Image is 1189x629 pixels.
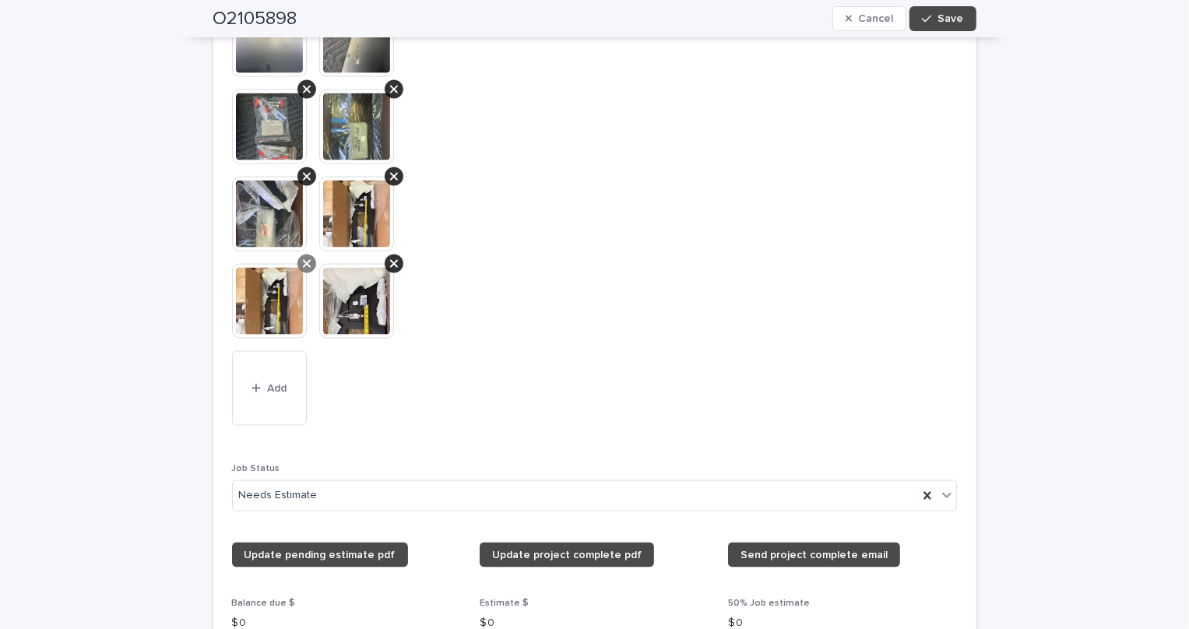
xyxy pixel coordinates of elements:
span: Balance due $ [232,599,296,609]
span: Send project complete email [740,550,888,560]
span: Update project complete pdf [492,550,642,560]
a: Update pending estimate pdf [232,543,408,568]
h2: O2105898 [213,8,297,30]
button: Add [232,351,307,426]
button: Cancel [832,6,907,31]
span: Add [267,383,287,394]
span: Needs Estimate [239,487,318,504]
span: 50% Job estimate [728,599,810,609]
a: Send project complete email [728,543,900,568]
span: Estimate $ [480,599,529,609]
button: Save [909,6,976,31]
a: Update project complete pdf [480,543,654,568]
span: Update pending estimate pdf [244,550,396,560]
span: Job Status [232,464,280,473]
span: Save [938,13,964,24]
span: Cancel [858,13,893,24]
